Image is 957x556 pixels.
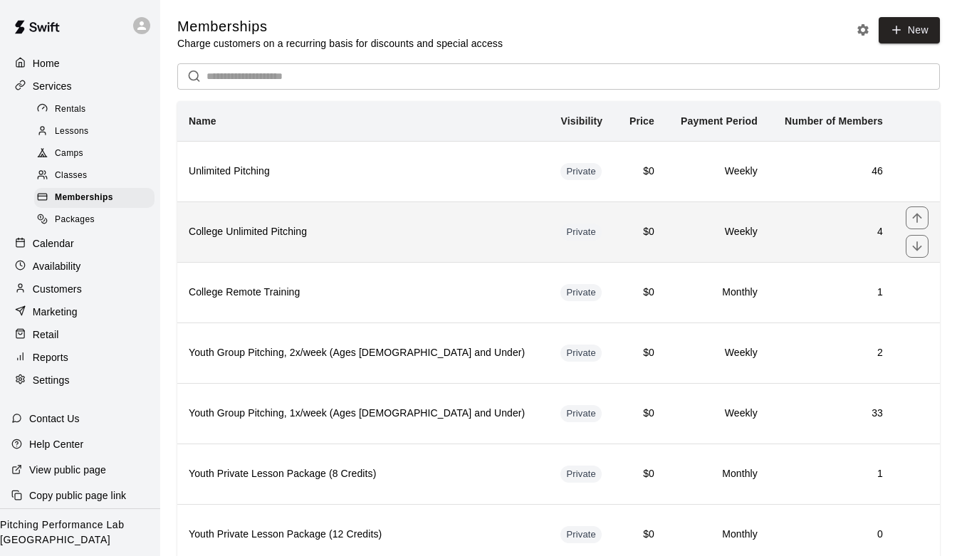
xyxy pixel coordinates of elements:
[33,56,60,70] p: Home
[11,75,149,97] a: Services
[33,282,82,296] p: Customers
[33,259,81,273] p: Availability
[29,411,80,426] p: Contact Us
[560,286,602,300] span: Private
[177,36,503,51] p: Charge customers on a recurring basis for discounts and special access
[29,488,126,503] p: Copy public page link
[628,345,654,361] h6: $0
[560,165,602,179] span: Private
[34,210,155,230] div: Packages
[560,226,602,239] span: Private
[189,164,538,179] h6: Unlimited Pitching
[628,466,654,482] h6: $0
[560,466,602,483] div: This membership is hidden from the memberships page
[11,53,149,74] a: Home
[560,528,602,542] span: Private
[189,466,538,482] h6: Youth Private Lesson Package (8 Credits)
[677,406,758,421] h6: Weekly
[33,350,68,364] p: Reports
[11,369,149,391] a: Settings
[29,463,106,477] p: View public page
[560,468,602,481] span: Private
[55,147,83,161] span: Camps
[11,256,149,277] a: Availability
[681,115,758,127] b: Payment Period
[560,347,602,360] span: Private
[560,163,602,180] div: This membership is hidden from the memberships page
[560,405,602,422] div: This membership is hidden from the memberships page
[628,406,654,421] h6: $0
[34,166,155,186] div: Classes
[780,527,883,542] h6: 0
[11,324,149,345] a: Retail
[560,284,602,301] div: This membership is hidden from the memberships page
[677,224,758,240] h6: Weekly
[560,224,602,241] div: This membership is hidden from the memberships page
[780,224,883,240] h6: 4
[33,327,59,342] p: Retail
[677,466,758,482] h6: Monthly
[34,187,160,209] a: Memberships
[677,527,758,542] h6: Monthly
[677,345,758,361] h6: Weekly
[906,206,929,229] button: move item up
[34,188,155,208] div: Memberships
[628,164,654,179] h6: $0
[189,224,538,240] h6: College Unlimited Pitching
[780,164,883,179] h6: 46
[55,213,95,227] span: Packages
[33,79,72,93] p: Services
[33,373,70,387] p: Settings
[560,115,602,127] b: Visibility
[34,122,155,142] div: Lessons
[780,406,883,421] h6: 33
[11,301,149,322] a: Marketing
[34,165,160,187] a: Classes
[34,209,160,231] a: Packages
[177,17,503,36] h5: Memberships
[189,285,538,300] h6: College Remote Training
[34,98,160,120] a: Rentals
[560,407,602,421] span: Private
[628,224,654,240] h6: $0
[34,143,160,165] a: Camps
[629,115,654,127] b: Price
[189,406,538,421] h6: Youth Group Pitching, 1x/week (Ages [DEMOGRAPHIC_DATA] and Under)
[11,233,149,254] a: Calendar
[189,345,538,361] h6: Youth Group Pitching, 2x/week (Ages [DEMOGRAPHIC_DATA] and Under)
[11,347,149,368] a: Reports
[11,278,149,300] a: Customers
[560,345,602,362] div: This membership is hidden from the memberships page
[879,17,940,43] a: New
[560,526,602,543] div: This membership is hidden from the memberships page
[34,120,160,142] a: Lessons
[29,437,83,451] p: Help Center
[189,527,538,542] h6: Youth Private Lesson Package (12 Credits)
[780,466,883,482] h6: 1
[677,164,758,179] h6: Weekly
[55,103,86,117] span: Rentals
[780,285,883,300] h6: 1
[628,285,654,300] h6: $0
[55,125,89,139] span: Lessons
[852,19,874,41] button: Memberships settings
[33,236,74,251] p: Calendar
[34,144,155,164] div: Camps
[189,115,216,127] b: Name
[677,285,758,300] h6: Monthly
[780,345,883,361] h6: 2
[55,191,113,205] span: Memberships
[906,235,929,258] button: move item down
[785,115,883,127] b: Number of Members
[55,169,87,183] span: Classes
[33,305,78,319] p: Marketing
